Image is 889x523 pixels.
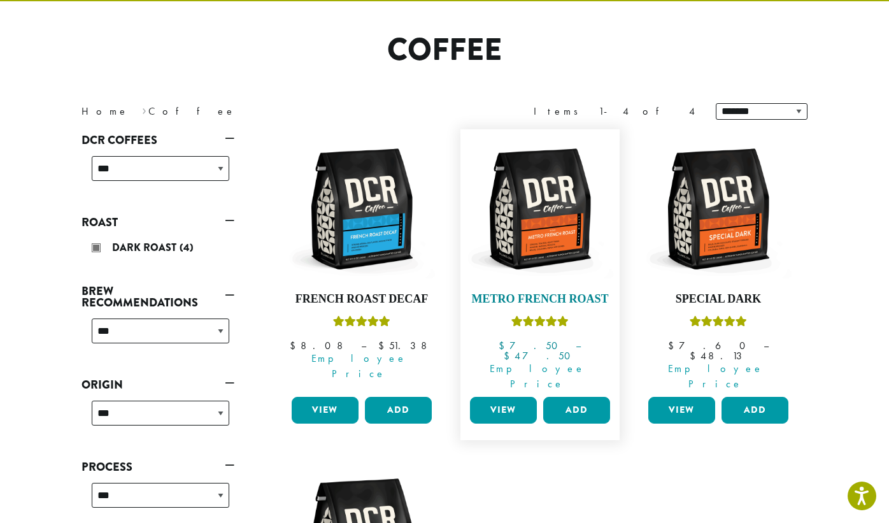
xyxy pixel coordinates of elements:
a: Origin [82,374,234,396]
span: $ [504,349,515,362]
a: Home [82,104,129,118]
span: $ [668,339,679,352]
span: Employee Price [283,351,435,382]
a: Special DarkRated 5.00 out of 5 Employee Price [645,136,792,392]
a: DCR Coffees [82,129,234,151]
button: Add [543,397,610,424]
span: – [764,339,769,352]
a: View [470,397,537,424]
a: French Roast DecafRated 5.00 out of 5 Employee Price [288,136,435,392]
h4: Metro French Roast [467,292,613,306]
span: – [361,339,366,352]
bdi: 51.38 [378,339,433,352]
div: Brew Recommendations [82,313,234,359]
img: DCR-12oz-Metro-French-Roast-Stock-scaled.png [467,136,613,282]
a: Metro French RoastRated 5.00 out of 5 Employee Price [467,136,613,392]
span: $ [499,339,509,352]
button: Add [365,397,432,424]
img: DCR-12oz-Special-Dark-Stock-scaled.png [645,136,792,282]
div: DCR Coffees [82,151,234,196]
bdi: 47.50 [504,349,576,362]
div: Process [82,478,234,523]
div: Rated 5.00 out of 5 [511,314,569,333]
h4: French Roast Decaf [288,292,435,306]
div: Rated 5.00 out of 5 [333,314,390,333]
span: Employee Price [640,361,792,392]
a: Roast [82,211,234,233]
span: Dark Roast [112,240,180,255]
div: Origin [82,396,234,441]
div: Items 1-4 of 4 [534,104,697,119]
span: Employee Price [462,361,613,392]
div: Rated 5.00 out of 5 [690,314,747,333]
h1: Coffee [72,32,817,69]
a: Brew Recommendations [82,280,234,313]
span: $ [690,349,701,362]
button: Add [722,397,788,424]
a: View [648,397,715,424]
img: DCR-12oz-French-Roast-Decaf-Stock-scaled.png [288,136,435,282]
span: › [142,99,146,119]
span: $ [290,339,301,352]
div: Roast [82,233,234,265]
span: $ [378,339,389,352]
bdi: 7.60 [668,339,751,352]
bdi: 7.50 [499,339,564,352]
span: – [576,339,581,352]
a: Process [82,456,234,478]
span: (4) [180,240,194,255]
a: View [292,397,359,424]
bdi: 8.08 [290,339,349,352]
h4: Special Dark [645,292,792,306]
bdi: 48.13 [690,349,747,362]
nav: Breadcrumb [82,104,425,119]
